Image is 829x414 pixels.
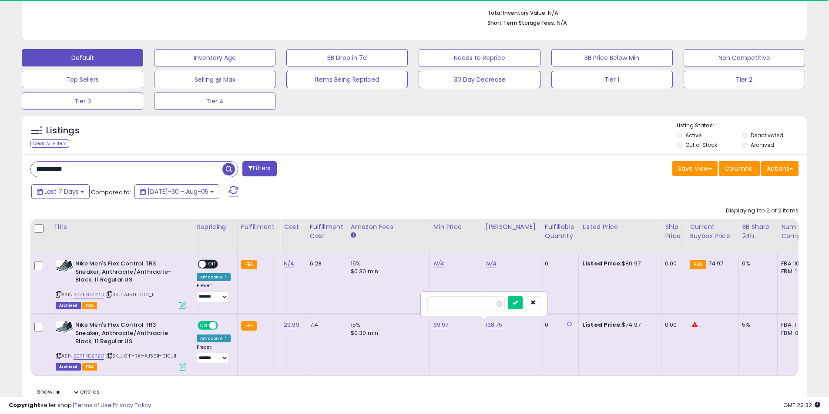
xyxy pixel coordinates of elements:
[742,321,771,329] div: 5%
[286,49,408,66] button: BB Drop in 7d
[46,125,80,137] h5: Listings
[22,49,143,66] button: Default
[105,291,154,298] span: | SKU: AJ5911 010_11
[197,273,231,281] div: Amazon AI *
[82,302,97,309] span: FBA
[419,71,540,88] button: 30 Day Decrease
[217,322,231,329] span: OFF
[684,71,805,88] button: Tier 2
[284,321,299,329] a: 29.99
[582,222,658,232] div: Listed Price
[545,222,575,241] div: Fulfillable Quantity
[351,260,423,268] div: 15%
[197,222,234,232] div: Repricing
[433,222,478,232] div: Min Price
[742,222,774,241] div: BB Share 24h.
[31,184,90,199] button: Last 7 Days
[781,321,810,329] div: FBA: 1
[105,352,177,359] span: | SKU: 01F-RA1-AJ5911-010_11
[781,222,813,241] div: Num of Comp.
[351,232,356,239] small: Amazon Fees.
[75,260,181,286] b: Nike Men's Flex Control TR3 Sneaker, Anthracite/Anthracite-Black, 11 Regular US
[726,207,799,215] div: Displaying 1 to 2 of 2 items
[30,139,69,148] div: Clear All Filters
[551,49,673,66] button: BB Price Below Min
[56,321,186,369] div: ASIN:
[37,388,100,396] span: Show: entries
[310,222,343,241] div: Fulfillment Cost
[781,260,810,268] div: FBA: 10
[310,260,340,268] div: 6.28
[551,71,673,88] button: Tier 1
[351,329,423,337] div: $0.30 min
[198,322,209,329] span: ON
[56,260,186,308] div: ASIN:
[74,401,111,409] a: Terms of Use
[486,222,537,232] div: [PERSON_NAME]
[9,401,40,409] strong: Copyright
[433,259,444,268] a: N/A
[284,259,294,268] a: N/A
[286,71,408,88] button: Items Being Repriced
[75,321,181,348] b: Nike Men's Flex Control TR3 Sneaker, Anthracite/Anthracite-Black, 11 Regular US
[74,352,104,360] a: B07FKDZP2D
[708,259,724,268] span: 74.97
[310,321,340,329] div: 7.4
[22,71,143,88] button: Top Sellers
[242,161,276,176] button: Filters
[197,344,231,364] div: Preset:
[154,71,275,88] button: Selling @ Max
[44,187,79,196] span: Last 7 Days
[582,321,622,329] b: Listed Price:
[241,222,276,232] div: Fulfillment
[685,132,701,139] label: Active
[56,363,81,371] span: Listings that have been deleted from Seller Central
[433,321,449,329] a: 69.97
[351,222,426,232] div: Amazon Fees
[154,93,275,110] button: Tier 4
[685,141,717,149] label: Out of Stock
[197,335,231,342] div: Amazon AI *
[684,49,805,66] button: Non Competitive
[783,401,820,409] span: 2025-08-13 22:32 GMT
[665,260,679,268] div: 0.00
[690,222,735,241] div: Current Buybox Price
[486,259,496,268] a: N/A
[241,260,257,269] small: FBA
[672,161,718,176] button: Save View
[761,161,799,176] button: Actions
[22,93,143,110] button: Tier 3
[665,222,682,241] div: Ship Price
[545,321,572,329] div: 0
[206,261,220,268] span: OFF
[134,184,219,199] button: [DATE]-30 - Aug-05
[751,132,783,139] label: Deactivated
[9,401,151,410] div: seller snap | |
[154,49,275,66] button: Inventory Age
[91,188,131,196] span: Compared to:
[113,401,151,409] a: Privacy Policy
[82,363,97,371] span: FBA
[582,321,654,329] div: $74.97
[545,260,572,268] div: 0
[74,291,104,298] a: B07FKDZP2D
[751,141,774,149] label: Archived
[781,268,810,275] div: FBM: 1
[582,259,622,268] b: Listed Price:
[284,222,302,232] div: Cost
[148,187,208,196] span: [DATE]-30 - Aug-05
[690,260,706,269] small: FBA
[725,164,752,173] span: Columns
[54,222,189,232] div: Title
[677,122,807,130] p: Listing States:
[419,49,540,66] button: Needs to Reprice
[781,329,810,337] div: FBM: 0
[486,321,503,329] a: 138.75
[351,268,423,275] div: $0.30 min
[719,161,760,176] button: Columns
[351,321,423,329] div: 15%
[582,260,654,268] div: $80.97
[665,321,679,329] div: 0.00
[197,283,231,302] div: Preset:
[56,321,73,333] img: 41+s2G+N08L._SL40_.jpg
